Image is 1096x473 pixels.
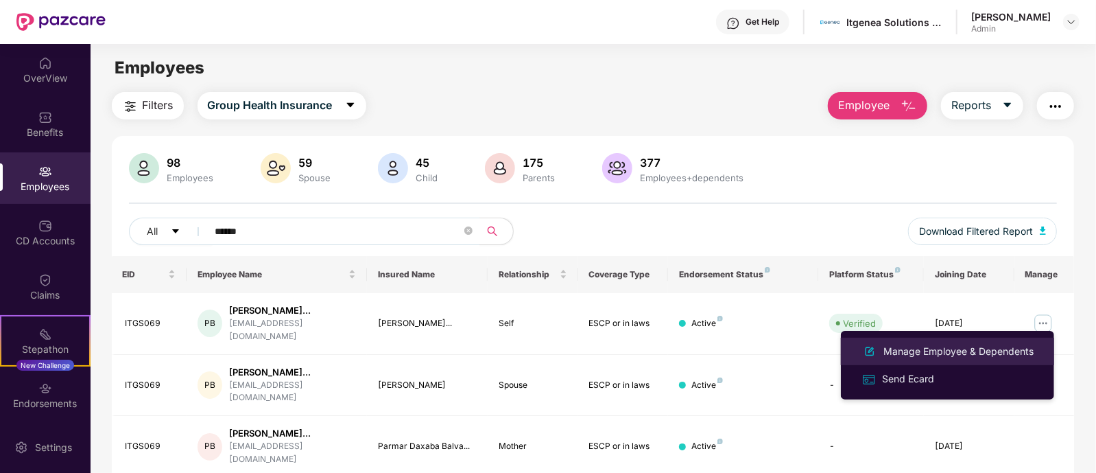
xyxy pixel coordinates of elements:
div: [PERSON_NAME] [971,10,1051,23]
span: Download Filtered Report [919,224,1033,239]
img: svg+xml;base64,PHN2ZyBpZD0iSGVscC0zMngzMiIgeG1sbnM9Imh0dHA6Ly93d3cudzMub3JnLzIwMDAvc3ZnIiB3aWR0aD... [726,16,740,30]
button: search [479,218,514,245]
th: Insured Name [367,256,487,293]
span: Employee Name [198,269,346,280]
div: [PERSON_NAME] [378,379,476,392]
img: 106931595_3072030449549100_5699994001076542286_n.png [820,12,840,32]
img: svg+xml;base64,PHN2ZyB4bWxucz0iaHR0cDovL3d3dy53My5vcmcvMjAwMC9zdmciIHdpZHRoPSIyNCIgaGVpZ2h0PSIyNC... [122,98,139,115]
span: close-circle [464,227,473,235]
div: 59 [296,156,334,170]
img: svg+xml;base64,PHN2ZyB4bWxucz0iaHR0cDovL3d3dy53My5vcmcvMjAwMC9zdmciIHhtbG5zOnhsaW5rPSJodHRwOi8vd3... [1040,227,1047,235]
img: svg+xml;base64,PHN2ZyB4bWxucz0iaHR0cDovL3d3dy53My5vcmcvMjAwMC9zdmciIHdpZHRoPSIyMSIgaGVpZ2h0PSIyMC... [38,327,52,341]
img: svg+xml;base64,PHN2ZyBpZD0iQ2xhaW0iIHhtbG5zPSJodHRwOi8vd3d3LnczLm9yZy8yMDAwL3N2ZyIgd2lkdGg9IjIwIi... [38,273,52,287]
div: Active [691,317,723,330]
div: Active [691,440,723,453]
td: - [818,355,924,417]
img: svg+xml;base64,PHN2ZyBpZD0iSG9tZSIgeG1sbnM9Imh0dHA6Ly93d3cudzMub3JnLzIwMDAvc3ZnIiB3aWR0aD0iMjAiIG... [38,56,52,70]
div: Parmar Daxaba Balva... [378,440,476,453]
div: Mother [499,440,567,453]
button: Filters [112,92,184,119]
div: 98 [165,156,217,170]
div: [DATE] [935,440,1003,453]
img: svg+xml;base64,PHN2ZyBpZD0iRHJvcGRvd24tMzJ4MzIiIHhtbG5zPSJodHRwOi8vd3d3LnczLm9yZy8yMDAwL3N2ZyIgd2... [1066,16,1077,27]
div: Employees [165,172,217,183]
th: Relationship [488,256,578,293]
div: Endorsement Status [679,269,807,280]
img: svg+xml;base64,PHN2ZyBpZD0iQmVuZWZpdHMiIHhtbG5zPSJodHRwOi8vd3d3LnczLm9yZy8yMDAwL3N2ZyIgd2lkdGg9Ij... [38,111,52,124]
img: svg+xml;base64,PHN2ZyB4bWxucz0iaHR0cDovL3d3dy53My5vcmcvMjAwMC9zdmciIHdpZHRoPSIyNCIgaGVpZ2h0PSIyNC... [1047,98,1064,115]
th: EID [112,256,187,293]
span: caret-down [345,100,356,112]
div: Manage Employee & Dependents [881,344,1036,359]
div: Get Help [746,16,779,27]
button: Group Health Insurancecaret-down [198,92,366,119]
div: Verified [843,316,876,330]
img: svg+xml;base64,PHN2ZyB4bWxucz0iaHR0cDovL3d3dy53My5vcmcvMjAwMC9zdmciIHhtbG5zOnhsaW5rPSJodHRwOi8vd3... [485,153,515,183]
div: ESCP or in laws [589,379,658,392]
div: [PERSON_NAME]... [229,304,356,317]
img: svg+xml;base64,PHN2ZyB4bWxucz0iaHR0cDovL3d3dy53My5vcmcvMjAwMC9zdmciIHhtbG5zOnhsaW5rPSJodHRwOi8vd3... [261,153,291,183]
img: svg+xml;base64,PHN2ZyB4bWxucz0iaHR0cDovL3d3dy53My5vcmcvMjAwMC9zdmciIHhtbG5zOnhsaW5rPSJodHRwOi8vd3... [602,153,632,183]
div: Self [499,317,567,330]
div: [DATE] [935,317,1003,330]
th: Joining Date [924,256,1014,293]
div: Active [691,379,723,392]
div: Stepathon [1,343,89,356]
div: Employees+dependents [638,172,747,183]
th: Coverage Type [578,256,669,293]
img: svg+xml;base64,PHN2ZyBpZD0iU2V0dGluZy0yMHgyMCIgeG1sbnM9Imh0dHA6Ly93d3cudzMub3JnLzIwMDAvc3ZnIiB3aW... [14,441,28,454]
button: Allcaret-down [129,218,213,245]
img: svg+xml;base64,PHN2ZyBpZD0iRW1wbG95ZWVzIiB4bWxucz0iaHR0cDovL3d3dy53My5vcmcvMjAwMC9zdmciIHdpZHRoPS... [38,165,52,178]
div: Settings [31,441,76,454]
span: close-circle [464,225,473,238]
span: EID [123,269,166,280]
img: svg+xml;base64,PHN2ZyB4bWxucz0iaHR0cDovL3d3dy53My5vcmcvMjAwMC9zdmciIHhtbG5zOnhsaW5rPSJodHRwOi8vd3... [861,343,878,360]
div: ITGS069 [126,379,176,392]
span: Filters [143,97,174,114]
span: Group Health Insurance [208,97,333,114]
span: Employees [115,58,204,78]
div: [EMAIL_ADDRESS][DOMAIN_NAME] [229,440,356,466]
div: ITGS069 [126,440,176,453]
img: svg+xml;base64,PHN2ZyB4bWxucz0iaHR0cDovL3d3dy53My5vcmcvMjAwMC9zdmciIHhtbG5zOnhsaW5rPSJodHRwOi8vd3... [129,153,159,183]
div: [EMAIL_ADDRESS][DOMAIN_NAME] [229,317,356,343]
img: svg+xml;base64,PHN2ZyB4bWxucz0iaHR0cDovL3d3dy53My5vcmcvMjAwMC9zdmciIHdpZHRoPSI4IiBoZWlnaHQ9IjgiIH... [717,316,723,321]
img: svg+xml;base64,PHN2ZyBpZD0iRW5kb3JzZW1lbnRzIiB4bWxucz0iaHR0cDovL3d3dy53My5vcmcvMjAwMC9zdmciIHdpZH... [38,382,52,395]
div: 175 [521,156,558,170]
button: Reportscaret-down [941,92,1023,119]
img: svg+xml;base64,PHN2ZyB4bWxucz0iaHR0cDovL3d3dy53My5vcmcvMjAwMC9zdmciIHdpZHRoPSI4IiBoZWlnaHQ9IjgiIH... [765,267,770,273]
span: All [147,224,158,239]
div: Spouse [296,172,334,183]
span: Relationship [499,269,557,280]
div: 45 [414,156,441,170]
img: svg+xml;base64,PHN2ZyB4bWxucz0iaHR0cDovL3d3dy53My5vcmcvMjAwMC9zdmciIHdpZHRoPSI4IiBoZWlnaHQ9IjgiIH... [717,378,723,383]
span: caret-down [171,227,180,238]
button: Download Filtered Report [908,218,1058,245]
img: svg+xml;base64,PHN2ZyB4bWxucz0iaHR0cDovL3d3dy53My5vcmcvMjAwMC9zdmciIHdpZHRoPSIxNiIgaGVpZ2h0PSIxNi... [861,372,877,387]
div: Admin [971,23,1051,34]
span: Employee [838,97,890,114]
div: Child [414,172,441,183]
img: svg+xml;base64,PHN2ZyB4bWxucz0iaHR0cDovL3d3dy53My5vcmcvMjAwMC9zdmciIHdpZHRoPSI4IiBoZWlnaHQ9IjgiIH... [895,267,901,273]
span: search [479,226,506,237]
img: svg+xml;base64,PHN2ZyB4bWxucz0iaHR0cDovL3d3dy53My5vcmcvMjAwMC9zdmciIHhtbG5zOnhsaW5rPSJodHRwOi8vd3... [901,98,917,115]
div: [PERSON_NAME]... [229,366,356,379]
div: Send Ecard [879,371,937,387]
div: ESCP or in laws [589,440,658,453]
div: New Challenge [16,360,74,371]
th: Employee Name [187,256,367,293]
div: PB [198,371,222,399]
div: [PERSON_NAME]... [378,317,476,330]
div: Parents [521,172,558,183]
div: [PERSON_NAME]... [229,427,356,440]
div: PB [198,310,222,337]
div: [EMAIL_ADDRESS][DOMAIN_NAME] [229,379,356,405]
span: Reports [951,97,991,114]
div: ITGS069 [126,317,176,330]
img: svg+xml;base64,PHN2ZyBpZD0iQ0RfQWNjb3VudHMiIGRhdGEtbmFtZT0iQ0QgQWNjb3VudHMiIHhtbG5zPSJodHRwOi8vd3... [38,219,52,233]
img: manageButton [1032,312,1054,334]
span: caret-down [1002,100,1013,112]
div: Platform Status [829,269,913,280]
div: 377 [638,156,747,170]
div: ESCP or in laws [589,317,658,330]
